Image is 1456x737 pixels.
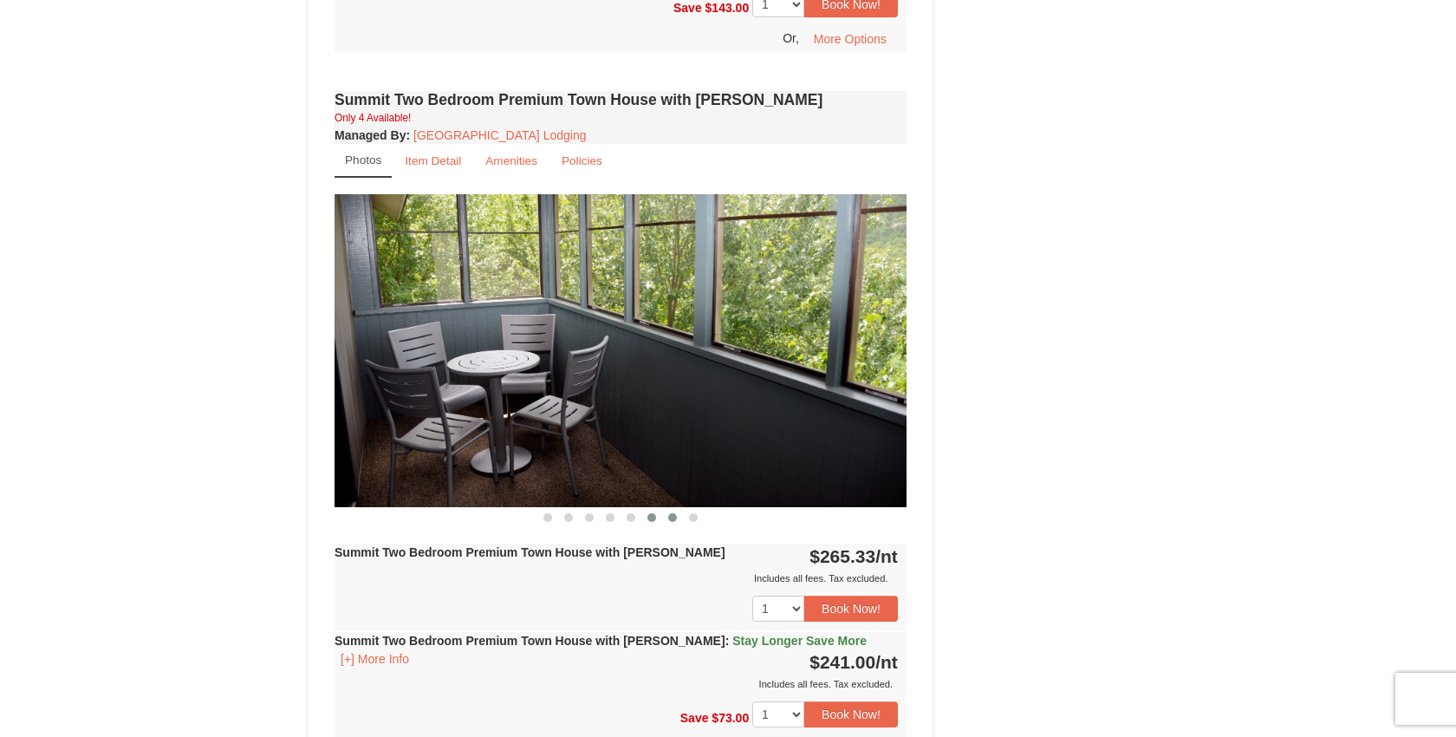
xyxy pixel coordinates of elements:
[335,634,867,648] strong: Summit Two Bedroom Premium Town House with [PERSON_NAME]
[335,128,406,142] span: Managed By
[335,194,907,507] img: 18876286-218-28754ff6.png
[680,711,709,725] span: Save
[875,546,898,566] span: /nt
[712,711,749,725] span: $73.00
[550,144,614,178] a: Policies
[485,154,537,167] small: Amenities
[725,634,730,648] span: :
[335,570,898,587] div: Includes all fees. Tax excluded.
[393,144,472,178] a: Item Detail
[809,546,898,566] strong: $265.33
[335,91,907,108] h4: Summit Two Bedroom Premium Town House with [PERSON_NAME]
[809,652,875,672] span: $241.00
[405,154,461,167] small: Item Detail
[875,652,898,672] span: /nt
[783,31,799,45] span: Or,
[335,649,415,669] button: [+] More Info
[345,153,381,166] small: Photos
[732,634,867,648] span: Stay Longer Save More
[474,144,549,178] a: Amenities
[335,675,898,693] div: Includes all fees. Tax excluded.
[562,154,602,167] small: Policies
[335,144,392,178] a: Photos
[335,545,725,559] strong: Summit Two Bedroom Premium Town House with [PERSON_NAME]
[804,701,898,727] button: Book Now!
[804,596,898,622] button: Book Now!
[335,112,411,124] small: Only 4 Available!
[413,128,586,142] a: [GEOGRAPHIC_DATA] Lodging
[803,26,898,52] button: More Options
[335,128,410,142] strong: :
